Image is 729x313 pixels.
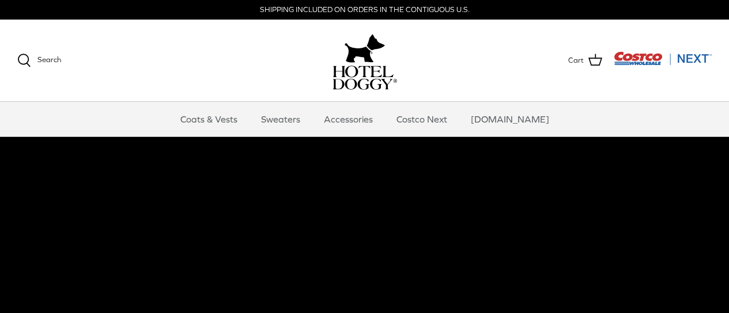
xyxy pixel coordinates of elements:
[17,54,61,67] a: Search
[333,66,397,90] img: hoteldoggycom
[37,55,61,64] span: Search
[460,102,560,136] a: [DOMAIN_NAME]
[568,53,602,68] a: Cart
[170,102,248,136] a: Coats & Vests
[251,102,311,136] a: Sweaters
[568,55,584,67] span: Cart
[614,59,712,67] a: Visit Costco Next
[614,51,712,66] img: Costco Next
[386,102,458,136] a: Costco Next
[345,31,385,66] img: hoteldoggy.com
[333,31,397,90] a: hoteldoggy.com hoteldoggycom
[313,102,383,136] a: Accessories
